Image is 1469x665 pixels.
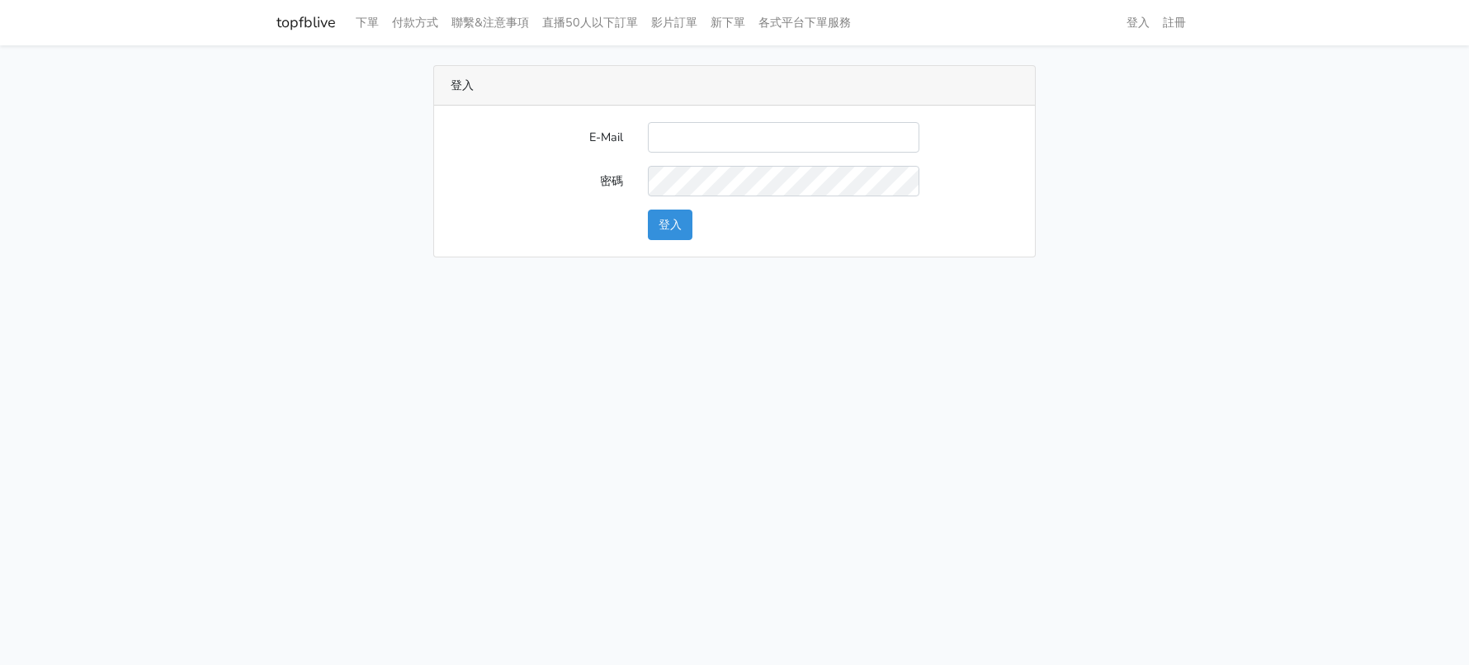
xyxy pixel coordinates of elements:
[648,210,692,240] button: 登入
[1156,7,1193,39] a: 註冊
[1120,7,1156,39] a: 登入
[385,7,445,39] a: 付款方式
[438,166,635,196] label: 密碼
[445,7,536,39] a: 聯繫&注意事項
[704,7,752,39] a: 新下單
[349,7,385,39] a: 下單
[434,66,1035,106] div: 登入
[645,7,704,39] a: 影片訂單
[438,122,635,153] label: E-Mail
[536,7,645,39] a: 直播50人以下訂單
[752,7,857,39] a: 各式平台下單服務
[276,7,336,39] a: topfblive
